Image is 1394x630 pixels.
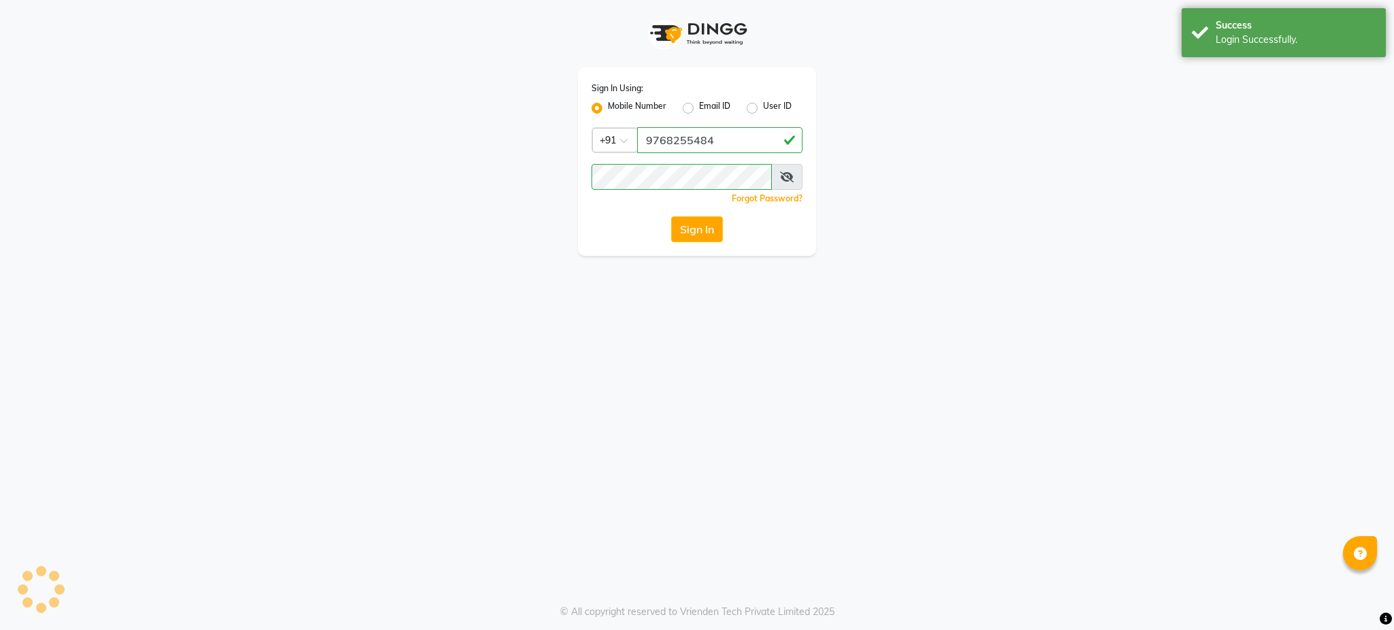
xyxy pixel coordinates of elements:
[637,127,803,153] input: Username
[1216,18,1376,33] div: Success
[671,216,723,242] button: Sign In
[732,193,803,203] a: Forgot Password?
[763,100,792,116] label: User ID
[591,164,772,190] input: Username
[1216,33,1376,47] div: Login Successfully.
[591,82,643,95] label: Sign In Using:
[608,100,666,116] label: Mobile Number
[1337,576,1380,616] iframe: chat widget
[699,100,730,116] label: Email ID
[643,14,751,54] img: logo1.svg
